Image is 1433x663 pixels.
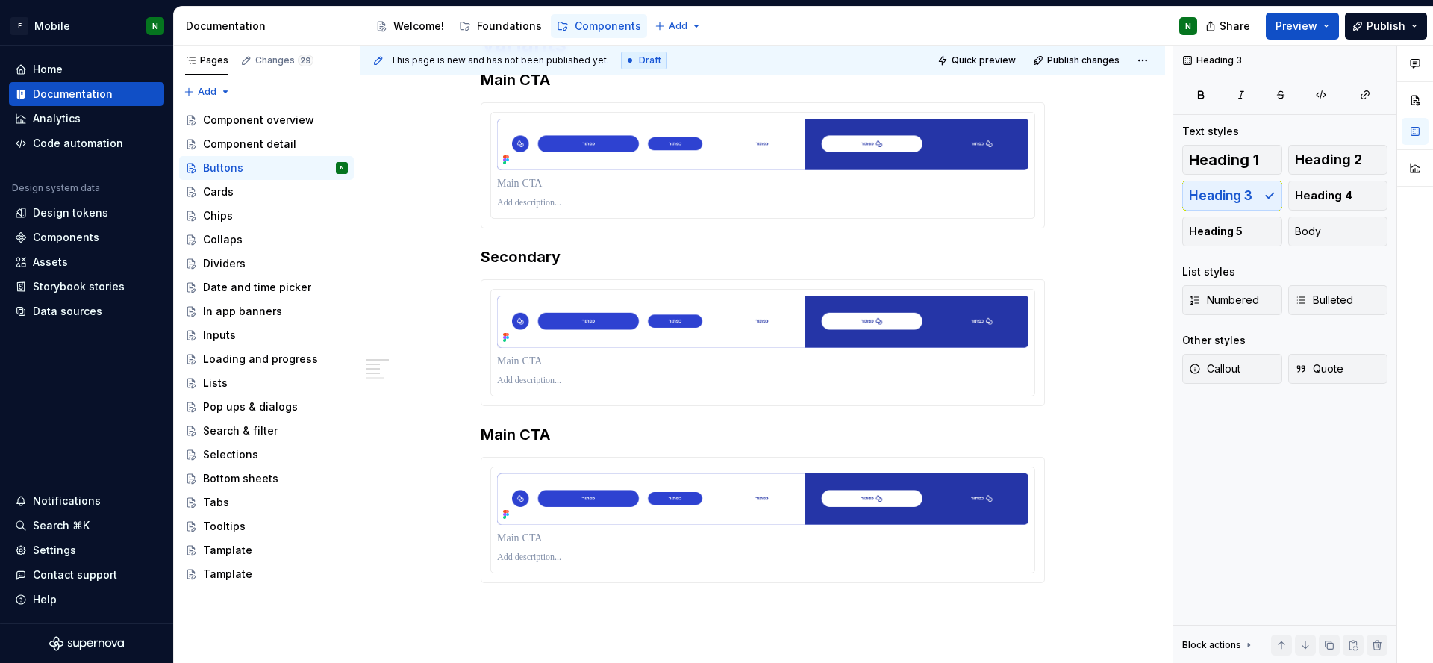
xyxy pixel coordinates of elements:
[1276,19,1317,34] span: Preview
[1288,285,1388,315] button: Bulleted
[1182,639,1241,651] div: Block actions
[9,225,164,249] a: Components
[33,230,99,245] div: Components
[1295,152,1362,167] span: Heading 2
[179,108,354,132] a: Component overview
[9,538,164,562] a: Settings
[33,592,57,607] div: Help
[1295,188,1352,203] span: Heading 4
[203,447,258,462] div: Selections
[33,279,125,294] div: Storybook stories
[1189,361,1240,376] span: Callout
[179,347,354,371] a: Loading and progress
[33,567,117,582] div: Contact support
[1182,145,1282,175] button: Heading 1
[369,11,647,41] div: Page tree
[9,275,164,299] a: Storybook stories
[1189,224,1243,239] span: Heading 5
[369,14,450,38] a: Welcome!
[179,562,354,586] a: Tamplate
[186,19,354,34] div: Documentation
[203,376,228,390] div: Lists
[33,87,113,102] div: Documentation
[179,538,354,562] a: Tamplate
[9,82,164,106] a: Documentation
[203,137,296,152] div: Component detail
[9,201,164,225] a: Design tokens
[10,17,28,35] div: E
[203,471,278,486] div: Bottom sheets
[49,636,124,651] svg: Supernova Logo
[203,304,282,319] div: In app banners
[179,299,354,323] a: In app banners
[1182,354,1282,384] button: Callout
[9,299,164,323] a: Data sources
[1345,13,1427,40] button: Publish
[255,55,313,66] div: Changes
[179,252,354,276] a: Dividers
[179,81,235,102] button: Add
[1182,635,1255,656] div: Block actions
[933,50,1023,71] button: Quick preview
[179,491,354,514] a: Tabs
[203,256,246,271] div: Dividers
[1185,20,1191,32] div: N
[198,86,216,98] span: Add
[203,423,278,438] div: Search & filter
[1182,285,1282,315] button: Numbered
[390,55,609,66] span: This page is new and has not been published yet.
[575,19,641,34] div: Components
[481,69,1045,90] h3: Main CTA
[179,228,354,252] a: Collaps
[33,205,108,220] div: Design tokens
[1367,19,1405,34] span: Publish
[203,161,243,175] div: Buttons
[203,352,318,367] div: Loading and progress
[1182,124,1239,139] div: Text styles
[298,55,313,66] span: 29
[179,180,354,204] a: Cards
[1047,55,1120,66] span: Publish changes
[1295,293,1353,308] span: Bulleted
[179,467,354,491] a: Bottom sheets
[203,184,234,199] div: Cards
[33,255,68,270] div: Assets
[1182,264,1235,279] div: List styles
[1182,217,1282,246] button: Heading 5
[203,113,314,128] div: Component overview
[179,108,354,586] div: Page tree
[179,204,354,228] a: Chips
[33,494,101,508] div: Notifications
[203,399,298,414] div: Pop ups & dialogs
[33,62,63,77] div: Home
[33,136,123,151] div: Code automation
[179,395,354,419] a: Pop ups & dialogs
[203,567,252,582] div: Tamplate
[1182,333,1246,348] div: Other styles
[477,19,542,34] div: Foundations
[9,563,164,587] button: Contact support
[33,111,81,126] div: Analytics
[453,14,548,38] a: Foundations
[9,514,164,538] button: Search ⌘K
[203,328,236,343] div: Inputs
[9,57,164,81] a: Home
[9,489,164,513] button: Notifications
[203,519,246,534] div: Tooltips
[203,208,233,223] div: Chips
[1295,224,1321,239] span: Body
[179,443,354,467] a: Selections
[1189,152,1259,167] span: Heading 1
[1288,354,1388,384] button: Quote
[481,424,1045,445] h3: Main CTA
[650,16,706,37] button: Add
[481,246,1045,267] h3: Secondary
[179,132,354,156] a: Component detail
[179,156,354,180] a: ButtonsN
[551,14,647,38] a: Components
[1295,361,1343,376] span: Quote
[639,55,661,66] span: Draft
[203,495,229,510] div: Tabs
[33,304,102,319] div: Data sources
